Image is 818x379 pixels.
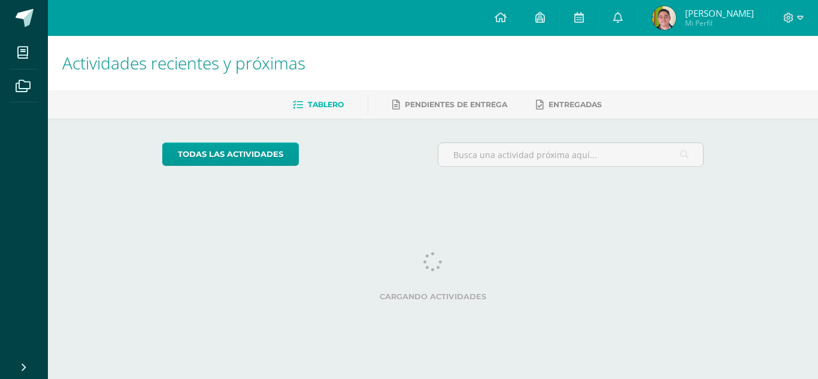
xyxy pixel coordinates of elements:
a: Tablero [293,95,344,114]
span: Entregadas [549,100,602,109]
span: Tablero [308,100,344,109]
span: Actividades recientes y próximas [62,51,305,74]
span: Pendientes de entrega [405,100,507,109]
a: Pendientes de entrega [392,95,507,114]
img: 2ac621d885da50cde50dcbe7d88617bc.png [652,6,676,30]
input: Busca una actividad próxima aquí... [438,143,704,166]
span: Mi Perfil [685,18,754,28]
label: Cargando actividades [162,292,704,301]
span: [PERSON_NAME] [685,7,754,19]
a: todas las Actividades [162,142,299,166]
a: Entregadas [536,95,602,114]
